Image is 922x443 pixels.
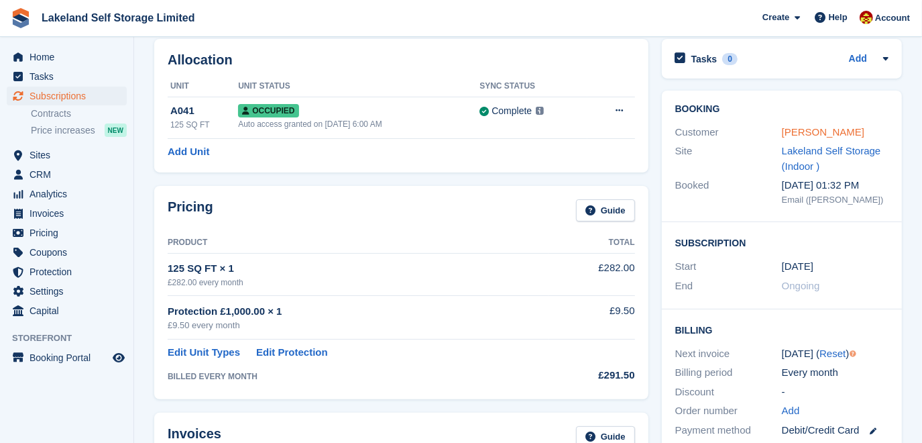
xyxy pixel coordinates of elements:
span: Sites [30,146,110,164]
span: Invoices [30,204,110,223]
span: Price increases [31,124,95,137]
div: Start [675,259,782,275]
span: Occupied [238,104,298,117]
th: Total [549,232,635,254]
div: End [675,279,782,294]
img: stora-icon-8386f47178a22dfd0bd8f6a31ec36ba5ce8667c1dd55bd0f319d3a0aa187defe.svg [11,8,31,28]
span: Help [829,11,848,24]
th: Unit [168,76,238,97]
h2: Subscription [675,236,888,249]
div: Order number [675,403,782,419]
div: Customer [675,125,782,140]
div: £291.50 [549,368,635,383]
div: NEW [105,124,127,137]
div: Booked [675,178,782,206]
a: Price increases NEW [31,123,127,138]
a: Edit Protection [256,345,328,360]
div: Complete [492,104,532,118]
h2: Tasks [691,53,717,65]
div: Billing period [675,365,782,381]
div: £282.00 every month [168,277,549,289]
span: Tasks [30,67,110,86]
span: Subscriptions [30,87,110,105]
div: Next invoice [675,346,782,362]
div: Every month [782,365,888,381]
span: Capital [30,301,110,320]
a: Add Unit [168,144,209,160]
a: menu [7,301,127,320]
div: Debit/Credit Card [782,423,888,438]
div: [DATE] 01:32 PM [782,178,888,193]
span: Protection [30,262,110,281]
a: Add [849,52,867,67]
span: Pricing [30,224,110,242]
span: Settings [30,282,110,301]
div: Tooltip anchor [847,348,859,360]
a: Contracts [31,107,127,120]
a: Lakeland Self Storage Limited [36,7,200,29]
a: [PERSON_NAME] [782,126,864,138]
div: Site [675,144,782,174]
time: 2024-02-22 00:00:00 UTC [782,259,813,275]
a: menu [7,146,127,164]
span: Account [875,11,910,25]
span: Home [30,48,110,66]
div: BILLED EVERY MONTH [168,371,549,383]
h2: Booking [675,104,888,115]
a: menu [7,224,127,242]
div: Email ([PERSON_NAME]) [782,193,888,207]
h2: Allocation [168,52,635,68]
a: menu [7,185,127,203]
h2: Pricing [168,199,213,222]
a: Preview store [111,350,127,366]
a: menu [7,348,127,367]
span: Coupons [30,243,110,262]
a: Add [782,403,800,419]
div: 125 SQ FT [170,119,238,131]
div: A041 [170,103,238,119]
div: 0 [722,53,738,65]
img: Diane Carney [860,11,873,24]
div: [DATE] ( ) [782,346,888,362]
div: - [782,385,888,400]
th: Product [168,232,549,254]
span: CRM [30,165,110,184]
img: icon-info-grey-7440780725fd019a000dd9b08b2336e03edf1995a4989e88bcd33f0948082b44.svg [536,107,544,115]
div: Auto access granted on [DATE] 6:00 AM [238,118,479,130]
a: menu [7,165,127,184]
a: Guide [576,199,635,222]
div: Protection £1,000.00 × 1 [168,304,549,319]
div: 125 SQ FT × 1 [168,261,549,277]
a: menu [7,243,127,262]
td: £9.50 [549,296,635,340]
a: Reset [819,348,846,359]
div: Discount [675,385,782,400]
td: £282.00 [549,253,635,295]
th: Sync Status [479,76,587,97]
a: menu [7,262,127,281]
a: menu [7,87,127,105]
span: Ongoing [782,280,820,291]
div: £9.50 every month [168,319,549,332]
a: menu [7,282,127,301]
span: Analytics [30,185,110,203]
a: menu [7,204,127,223]
span: Booking Portal [30,348,110,367]
span: Storefront [12,332,133,345]
div: Payment method [675,423,782,438]
th: Unit Status [238,76,479,97]
a: Edit Unit Types [168,345,240,360]
h2: Billing [675,323,888,336]
a: menu [7,48,127,66]
a: Lakeland Self Storage (Indoor ) [782,145,881,172]
span: Create [762,11,789,24]
a: menu [7,67,127,86]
